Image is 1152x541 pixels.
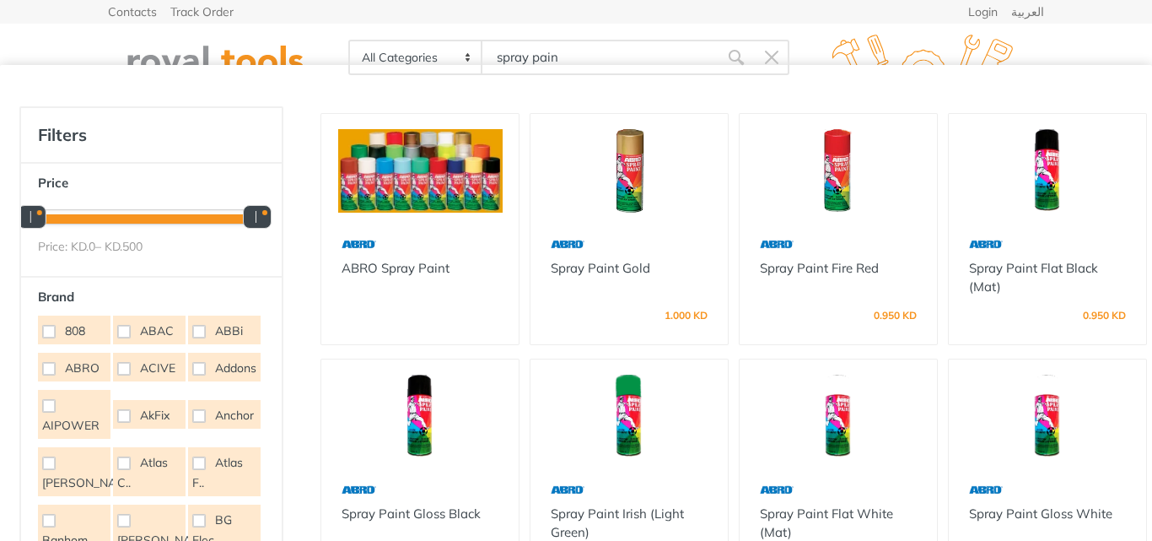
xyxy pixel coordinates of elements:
[760,230,794,259] img: 7.webp
[665,311,708,324] div: 1.000 KD
[755,129,922,213] img: Royal Tools - Spray Paint Fire Red
[755,375,922,458] img: Royal Tools - Spray Paint Flat White (Mat)
[94,35,336,81] img: royal.tools Logo
[969,475,1003,505] img: 7.webp
[170,6,234,18] a: Track Order
[38,238,265,256] div: Price: KD. – KD.
[546,129,713,213] img: Royal Tools - Spray Paint Gold
[140,360,175,376] span: ACIVE
[89,239,95,254] span: 0
[215,407,254,424] span: Anchor
[215,322,243,339] span: ABBi
[140,407,170,424] span: AkFix
[350,41,482,73] select: Category
[30,284,273,310] button: Brand
[760,506,893,541] a: Spray Paint Flat White (Mat)
[551,260,650,276] a: Spray Paint Gold
[969,230,1003,259] img: 7.webp
[1011,6,1044,18] a: العربية
[546,375,713,458] img: Royal Tools - Spray Paint Irish (Light Green)
[482,40,719,75] input: Site search
[42,474,137,491] span: [PERSON_NAME]
[65,360,100,376] span: ABRO
[964,375,1131,458] img: Royal Tools - Spray Paint Gloss White
[336,129,503,213] img: Royal Tools - ABRO Spray Paint
[65,322,85,339] span: 808
[192,454,243,491] span: Atlas F..
[964,129,1131,213] img: Royal Tools - Spray Paint Flat Black (Mat)
[802,35,1044,81] img: royal.tools Logo
[760,260,879,276] a: Spray Paint Fire Red
[342,260,449,276] a: ABRO Spray Paint
[1083,311,1126,324] div: 0.950 KD
[874,311,917,324] div: 0.950 KD
[38,125,265,145] h4: Filters
[140,322,174,339] span: ABAC
[108,6,157,18] a: Contacts
[122,239,143,254] span: 500
[968,6,998,18] a: Login
[342,475,375,505] img: 7.webp
[342,230,375,259] img: 7.webp
[969,260,1098,295] a: Spray Paint Flat Black (Mat)
[215,360,256,376] span: Addons
[551,475,584,505] img: 7.webp
[551,230,584,259] img: 7.webp
[342,506,481,522] a: Spray Paint Gloss Black
[117,454,168,491] span: Atlas C..
[42,417,100,434] span: AIPOWER
[551,506,684,541] a: Spray Paint Irish (Light Green)
[336,375,503,458] img: Royal Tools - Spray Paint Gloss Black
[969,506,1112,522] a: Spray Paint Gloss White
[760,475,794,505] img: 7.webp
[30,170,273,196] button: Price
